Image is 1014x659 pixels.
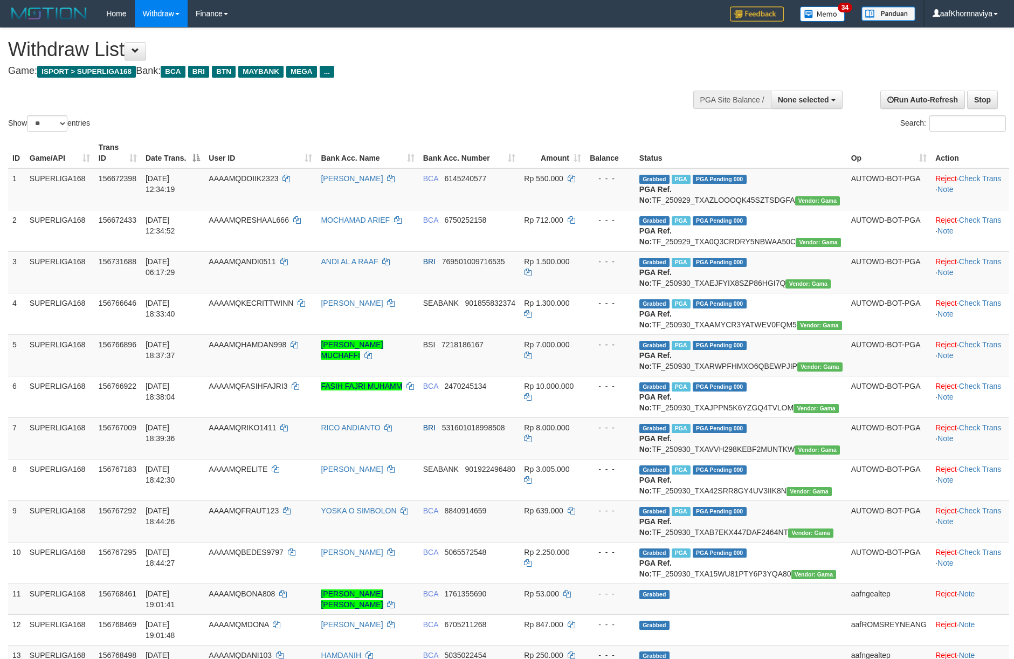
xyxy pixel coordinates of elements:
span: Copy 6705211268 to clipboard [444,620,486,629]
a: MOCHAMAD ARIEF [321,216,390,224]
span: Copy 769501009716535 to clipboard [442,257,505,266]
span: Vendor URL: https://trx31.1velocity.biz [788,528,833,538]
a: FASIH FAJRI MUHAMM [321,382,402,390]
span: PGA Pending [693,382,747,392]
th: Date Trans.: activate to sort column descending [141,138,204,168]
div: - - - [590,298,631,308]
b: PGA Ref. No: [639,268,672,287]
td: · · [931,293,1009,334]
span: [DATE] 12:34:19 [146,174,175,194]
td: 8 [8,459,25,500]
td: AUTOWD-BOT-PGA [847,459,932,500]
select: Showentries [27,115,67,132]
img: Feedback.jpg [730,6,784,22]
a: Reject [935,257,957,266]
div: - - - [590,256,631,267]
a: Note [937,351,954,360]
b: PGA Ref. No: [639,351,672,370]
a: ANDI AL A RAAF [321,257,378,266]
span: [DATE] 19:01:48 [146,620,175,640]
a: Check Trans [959,382,1002,390]
span: Rp 712.000 [524,216,563,224]
span: [DATE] 18:42:30 [146,465,175,484]
a: Reject [935,589,957,598]
span: ... [320,66,334,78]
span: [DATE] 18:44:27 [146,548,175,567]
a: Check Trans [959,423,1002,432]
td: SUPERLIGA168 [25,584,94,614]
a: [PERSON_NAME] [PERSON_NAME] [321,589,383,609]
td: · [931,614,1009,645]
th: Trans ID: activate to sort column ascending [94,138,141,168]
span: Grabbed [639,216,670,225]
a: Note [937,434,954,443]
span: Marked by aafheankoy [672,424,691,433]
td: 4 [8,293,25,334]
div: - - - [590,464,631,475]
span: Copy 7218186167 to clipboard [442,340,484,349]
b: PGA Ref. No: [639,476,672,495]
td: 6 [8,376,25,417]
th: Action [931,138,1009,168]
th: Balance [585,138,635,168]
td: AUTOWD-BOT-PGA [847,210,932,251]
label: Search: [900,115,1006,132]
td: · · [931,500,1009,542]
span: Vendor URL: https://trx31.1velocity.biz [797,362,843,372]
td: TF_250930_TXARWPFHMXO6QBEWPJIP [635,334,847,376]
span: 156672398 [99,174,136,183]
td: SUPERLIGA168 [25,334,94,376]
div: - - - [590,339,631,350]
a: Check Trans [959,506,1002,515]
td: SUPERLIGA168 [25,376,94,417]
span: Grabbed [639,299,670,308]
a: Reject [935,465,957,473]
span: Marked by aafsoycanthlai [672,175,691,184]
a: Reject [935,548,957,557]
span: BSI [423,340,436,349]
td: SUPERLIGA168 [25,293,94,334]
a: Run Auto-Refresh [880,91,965,109]
td: TF_250930_TXAB7EKX447DAF2464NT [635,500,847,542]
span: Grabbed [639,382,670,392]
b: PGA Ref. No: [639,559,672,578]
span: 156768461 [99,589,136,598]
span: Vendor URL: https://trx31.1velocity.biz [787,487,832,496]
td: · · [931,376,1009,417]
td: SUPERLIGA168 [25,614,94,645]
td: AUTOWD-BOT-PGA [847,168,932,210]
td: SUPERLIGA168 [25,459,94,500]
a: Check Trans [959,216,1002,224]
button: None selected [771,91,843,109]
span: Rp 639.000 [524,506,563,515]
td: · · [931,542,1009,584]
span: AAAAMQKECRITTWINN [209,299,293,307]
span: BRI [423,423,436,432]
a: Note [937,393,954,401]
a: Reject [935,340,957,349]
th: ID [8,138,25,168]
span: [DATE] 18:38:04 [146,382,175,401]
span: Rp 7.000.000 [524,340,569,349]
span: Copy 8840914659 to clipboard [444,506,486,515]
span: Vendor URL: https://trx31.1velocity.biz [795,445,840,455]
a: Note [937,226,954,235]
span: ISPORT > SUPERLIGA168 [37,66,136,78]
span: Copy 531601018998508 to clipboard [442,423,505,432]
td: SUPERLIGA168 [25,500,94,542]
a: Note [959,589,975,598]
span: 156767183 [99,465,136,473]
span: BCA [423,216,438,224]
td: 5 [8,334,25,376]
td: · [931,584,1009,614]
td: SUPERLIGA168 [25,417,94,459]
span: 156768469 [99,620,136,629]
span: AAAAMQRIKO1411 [209,423,276,432]
span: BCA [423,506,438,515]
div: - - - [590,173,631,184]
span: Copy 6750252158 to clipboard [444,216,486,224]
span: BCA [423,548,438,557]
span: 156672433 [99,216,136,224]
td: TF_250930_TXA42SRR8GY4UV3IIK8N [635,459,847,500]
td: TF_250929_TXAZLOOOQK45SZTSDGFA [635,168,847,210]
